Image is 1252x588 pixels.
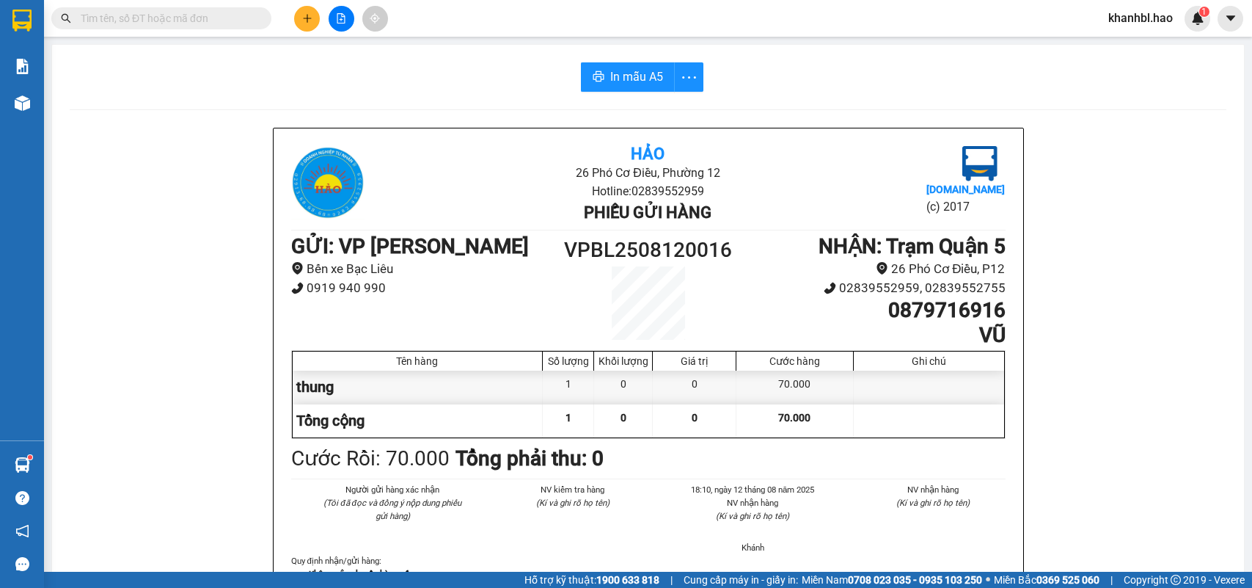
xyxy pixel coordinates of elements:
span: copyright [1171,575,1181,585]
img: logo.jpg [962,146,997,181]
li: 0919 940 990 [291,278,559,298]
span: 0 [620,412,626,424]
input: Tìm tên, số ĐT hoặc mã đơn [81,10,254,26]
li: NV nhận hàng [681,496,826,509]
span: Miền Nam [802,572,982,588]
strong: 0369 525 060 [1036,574,1099,586]
b: Hảo [631,145,665,163]
div: Cước Rồi : 70.000 [291,443,450,475]
div: 1 [543,371,594,404]
span: ⚪️ [986,577,990,583]
li: 02839552959, 02839552755 [737,278,1005,298]
li: Người gửi hàng xác nhận [321,483,466,496]
span: Tổng cộng [296,412,365,429]
span: 0 [692,412,698,424]
li: 26 Phó Cơ Điều, P12 [737,259,1005,279]
span: message [15,557,29,571]
li: Hotline: 02839552959 [410,182,886,200]
div: thung [293,371,543,404]
div: Cước hàng [740,355,849,367]
button: printerIn mẫu A5 [581,62,675,92]
span: aim [370,13,380,23]
span: 1 [565,412,571,424]
strong: Không vận chuyển hàng cấm. [309,569,419,579]
span: In mẫu A5 [610,68,663,86]
span: notification [15,524,29,538]
strong: 1900 633 818 [596,574,659,586]
li: NV kiểm tra hàng [500,483,645,496]
span: search [61,13,71,23]
div: Tên hàng [296,355,539,367]
sup: 1 [1199,7,1209,17]
span: phone [824,282,836,294]
h1: VPBL2508120016 [559,234,738,266]
button: plus [294,6,320,32]
sup: 1 [28,455,32,460]
h1: VŨ [737,323,1005,348]
span: file-add [336,13,346,23]
b: NHẬN : Trạm Quận 5 [819,234,1006,258]
i: (Kí và ghi rõ họ tên) [536,498,609,508]
button: more [674,62,703,92]
span: | [1110,572,1113,588]
button: aim [362,6,388,32]
span: environment [291,262,304,275]
img: solution-icon [15,59,30,74]
span: environment [876,262,888,275]
img: logo-vxr [12,10,32,32]
span: Miền Bắc [994,572,1099,588]
span: phone [291,282,304,294]
li: Bến xe Bạc Liêu [291,259,559,279]
li: 18:10, ngày 12 tháng 08 năm 2025 [681,483,826,496]
span: question-circle [15,491,29,505]
button: file-add [329,6,354,32]
i: (Kí và ghi rõ họ tên) [896,498,970,508]
div: 0 [594,371,653,404]
span: plus [302,13,312,23]
span: Cung cấp máy in - giấy in: [684,572,798,588]
b: Tổng phải thu: 0 [455,446,604,471]
span: khanhbl.hao [1097,9,1185,27]
img: logo.jpg [291,146,365,219]
span: | [670,572,673,588]
button: caret-down [1218,6,1243,32]
span: 70.000 [778,412,810,424]
div: 70.000 [736,371,853,404]
img: warehouse-icon [15,95,30,111]
img: icon-new-feature [1191,12,1204,25]
b: GỬI : VP [PERSON_NAME] [291,234,529,258]
strong: 0708 023 035 - 0935 103 250 [848,574,982,586]
div: 0 [653,371,736,404]
span: printer [593,70,604,84]
i: (Tôi đã đọc và đồng ý nộp dung phiếu gửi hàng) [323,498,461,521]
b: Phiếu gửi hàng [584,203,711,222]
span: caret-down [1224,12,1237,25]
li: Khánh [681,541,826,554]
b: [DOMAIN_NAME] [926,184,1005,195]
h1: 0879716916 [737,298,1005,323]
span: more [675,68,703,87]
li: 26 Phó Cơ Điều, Phường 12 [410,164,886,182]
span: 1 [1201,7,1207,17]
div: Ghi chú [857,355,1000,367]
img: warehouse-icon [15,457,30,473]
i: (Kí và ghi rõ họ tên) [716,511,789,521]
div: Khối lượng [598,355,648,367]
div: Giá trị [656,355,732,367]
span: Hỗ trợ kỹ thuật: [524,572,659,588]
div: Số lượng [546,355,590,367]
li: (c) 2017 [926,197,1005,216]
li: NV nhận hàng [860,483,1006,496]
